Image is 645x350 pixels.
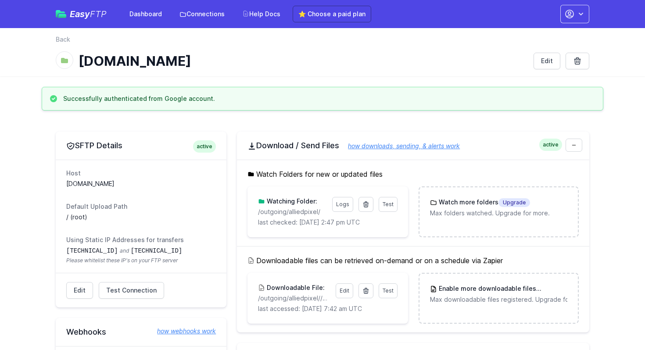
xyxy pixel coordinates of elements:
[56,10,66,18] img: easyftp_logo.png
[66,213,216,221] dd: / (root)
[258,207,326,216] p: /outgoing/alliedpixel/
[193,140,216,153] span: active
[379,197,398,212] a: Test
[383,287,394,294] span: Test
[437,284,567,293] h3: Enable more downloadable files
[66,327,216,337] h2: Webhooks
[56,35,589,49] nav: Breadcrumb
[90,9,107,19] span: FTP
[336,283,353,298] a: Edit
[498,198,530,207] span: Upgrade
[148,327,216,336] a: how webhooks work
[430,295,567,304] p: Max downloadable files registered. Upgrade for more.
[536,285,568,293] span: Upgrade
[258,218,397,227] p: last checked: [DATE] 2:47 pm UTC
[437,198,530,207] h3: Watch more folders
[66,169,216,178] dt: Host
[66,257,216,264] span: Please whitelist these IP's on your FTP server
[79,53,527,69] h1: [DOMAIN_NAME]
[237,6,286,22] a: Help Docs
[66,236,216,244] dt: Using Static IP Addresses for transfers
[106,286,157,295] span: Test Connection
[99,282,164,299] a: Test Connection
[66,140,216,151] h2: SFTP Details
[247,169,579,179] h5: Watch Folders for new or updated files
[66,202,216,211] dt: Default Upload Path
[419,274,578,314] a: Enable more downloadable filesUpgrade Max downloadable files registered. Upgrade for more.
[430,209,567,218] p: Max folders watched. Upgrade for more.
[293,6,371,22] a: ⭐ Choose a paid plan
[66,179,216,188] dd: [DOMAIN_NAME]
[124,6,167,22] a: Dashboard
[332,197,353,212] a: Logs
[258,294,330,303] p: /outgoing/alliedpixel//aquinas_20250818T%061618.csv
[265,197,317,206] h3: Watching Folder:
[120,247,129,254] span: and
[539,139,562,151] span: active
[56,10,107,18] a: EasyFTP
[131,247,183,254] code: [TECHNICAL_ID]
[56,35,70,44] a: Back
[258,304,397,313] p: last accessed: [DATE] 7:42 am UTC
[66,247,118,254] code: [TECHNICAL_ID]
[63,94,215,103] h3: Successfully authenticated from Google account.
[534,53,560,69] a: Edit
[174,6,230,22] a: Connections
[66,282,93,299] a: Edit
[70,10,107,18] span: Easy
[379,283,398,298] a: Test
[419,187,578,228] a: Watch more foldersUpgrade Max folders watched. Upgrade for more.
[265,283,325,292] h3: Downloadable File:
[247,140,579,151] h2: Download / Send Files
[247,255,579,266] h5: Downloadable files can be retrieved on-demand or on a schedule via Zapier
[339,142,460,150] a: how downloads, sending, & alerts work
[383,201,394,207] span: Test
